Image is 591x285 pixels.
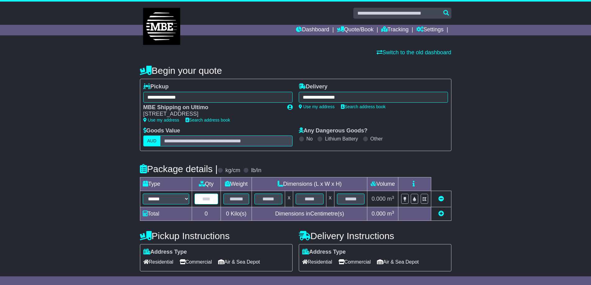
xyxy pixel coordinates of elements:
label: Pickup [143,83,169,90]
a: Dashboard [296,25,329,35]
span: Residential [302,257,332,267]
label: kg/cm [225,167,240,174]
td: Type [140,177,192,191]
a: Search address book [341,104,386,109]
label: Goods Value [143,127,180,134]
td: 0 [192,207,221,221]
span: Air & Sea Depot [377,257,419,267]
a: Add new item [438,211,444,217]
td: Dimensions (L x W x H) [252,177,367,191]
label: No [307,136,313,142]
span: Air & Sea Depot [218,257,260,267]
div: MBE Shipping on Ultimo [143,104,281,111]
span: Commercial [180,257,212,267]
span: 0.000 [372,211,386,217]
span: 0.000 [372,196,386,202]
label: AUD [143,136,161,146]
label: Any Dangerous Goods? [299,127,368,134]
a: Use my address [299,104,335,109]
td: Total [140,207,192,221]
td: x [285,191,293,207]
td: Kilo(s) [221,207,252,221]
sup: 3 [392,210,394,215]
a: Search address book [186,118,230,122]
label: Delivery [299,83,328,90]
h4: Delivery Instructions [299,231,451,241]
label: Address Type [143,249,187,256]
span: Residential [143,257,173,267]
td: x [326,191,334,207]
h4: Begin your quote [140,65,451,76]
span: m [387,211,394,217]
a: Settings [416,25,444,35]
a: Switch to the old dashboard [377,49,451,56]
a: Tracking [381,25,409,35]
a: Remove this item [438,196,444,202]
span: m [387,196,394,202]
span: 0 [226,211,229,217]
td: Weight [221,177,252,191]
sup: 3 [392,195,394,200]
div: [STREET_ADDRESS] [143,111,281,118]
td: Qty [192,177,221,191]
span: Commercial [338,257,371,267]
h4: Package details | [140,164,218,174]
label: Address Type [302,249,346,256]
a: Use my address [143,118,179,122]
label: lb/in [251,167,261,174]
td: Volume [367,177,398,191]
label: Lithium Battery [325,136,358,142]
a: Quote/Book [337,25,374,35]
label: Other [370,136,383,142]
h4: Pickup Instructions [140,231,293,241]
td: Dimensions in Centimetre(s) [252,207,367,221]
